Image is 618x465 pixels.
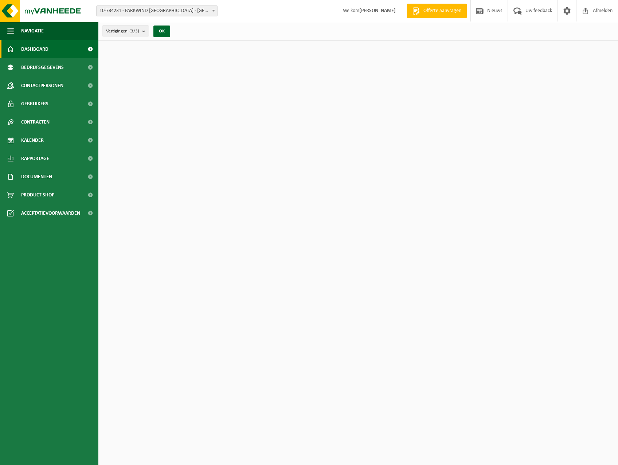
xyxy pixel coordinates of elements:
strong: [PERSON_NAME] [359,8,396,13]
span: Vestigingen [106,26,139,37]
span: Kalender [21,131,44,149]
span: Navigatie [21,22,44,40]
span: Dashboard [21,40,48,58]
span: Rapportage [21,149,49,168]
span: 10-734231 - PARKWIND NV - LEUVEN [96,5,218,16]
span: Product Shop [21,186,54,204]
button: OK [153,26,170,37]
span: Contactpersonen [21,77,63,95]
button: Vestigingen(3/3) [102,26,149,36]
count: (3/3) [129,29,139,34]
span: Gebruikers [21,95,48,113]
span: Documenten [21,168,52,186]
a: Offerte aanvragen [407,4,467,18]
span: Bedrijfsgegevens [21,58,64,77]
span: Contracten [21,113,50,131]
span: 10-734231 - PARKWIND NV - LEUVEN [97,6,217,16]
span: Acceptatievoorwaarden [21,204,80,222]
span: Offerte aanvragen [422,7,463,15]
